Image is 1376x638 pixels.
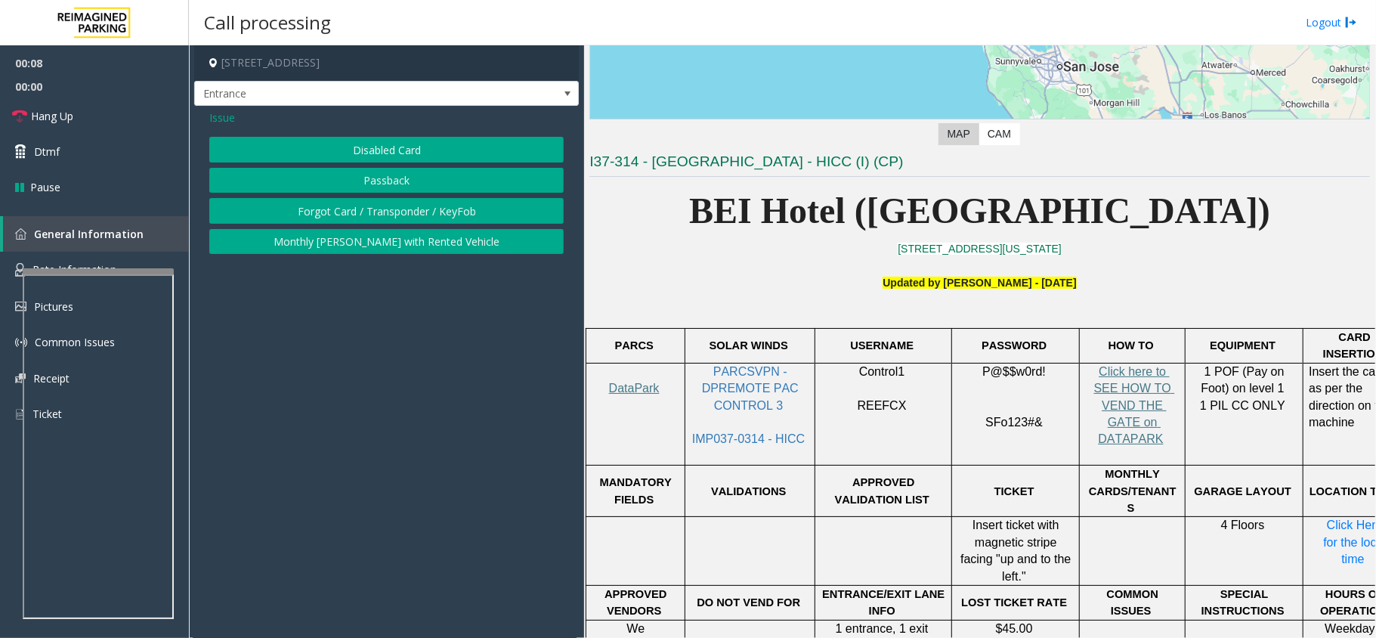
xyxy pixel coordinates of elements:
span: Control1 [859,365,904,378]
b: Updated by [PERSON_NAME] - [DATE] [883,277,1076,289]
span: VALIDATIONS [711,485,786,497]
span: Hang Up [31,108,73,124]
span: $45.00 [996,622,1033,635]
span: Insert ticket with magnetic stripe facing "up and to the left." [960,519,1075,582]
span: 1 POF (Pay on Foot) on level 1 [1201,365,1288,395]
a: Click here to SEE HOW TO VEND THE GATE on DATAPARK [1094,366,1175,446]
img: 'icon' [15,302,26,311]
span: P@$$w0rd! [982,365,1046,378]
h4: [STREET_ADDRESS] [194,45,579,81]
span: 4 Floors [1221,519,1265,531]
span: ENTRANCE/EXIT LANE INFO [822,588,948,617]
span: LOST TICKET RATE [961,596,1067,609]
img: 'icon' [15,263,25,277]
h3: I37-314 - [GEOGRAPHIC_DATA] - HICC (I) (CP) [589,152,1370,177]
span: SFo123#& [985,416,1043,429]
label: CAM [979,123,1020,145]
span: TICKET [994,485,1034,497]
span: SPECIAL INSTRUCTIONS [1201,588,1285,617]
span: COMMON ISSUES [1107,588,1161,617]
span: 1 PIL CC ONLY [1200,399,1285,412]
button: Passback [209,168,564,194]
b: BEI Hotel ([GEOGRAPHIC_DATA]) [689,190,1270,231]
span: IMP037-0314 - HICC [692,432,805,445]
span: Dtmf [34,144,60,159]
span: Rate Information [32,262,116,277]
img: 'icon' [15,228,26,240]
span: USERNAME [850,339,914,352]
span: 1 entrance, 1 exit [836,622,929,635]
a: [STREET_ADDRESS][US_STATE] [898,243,1062,255]
span: HOW TO [1109,339,1154,352]
button: Monthly [PERSON_NAME] with Rented Vehicle [209,229,564,255]
h3: Call processing [196,4,339,41]
span: APPROVED VALIDATION LIST [835,476,929,505]
span: GARAGE LAYOUT [1194,485,1291,497]
span: PASSWORD [982,339,1047,352]
label: Map [938,123,979,145]
a: General Information [3,216,189,252]
img: logout [1345,14,1357,30]
span: Click here to SEE HOW TO VEND THE GATE on DATAPARK [1094,365,1175,446]
span: SOLAR WINDS [710,339,788,352]
img: 'icon' [15,373,26,383]
img: 'icon' [15,336,27,348]
span: Pause [30,179,60,195]
button: Disabled Card [209,137,564,163]
span: MANDATORY FIELDS [600,476,675,505]
span: EQUIPMENT [1210,339,1276,352]
span: PARCSVPN - DPREMOTE PAC CONTROL 3 [702,365,802,412]
span: APPROVED VENDORS [605,588,669,617]
a: DataPark [609,382,660,395]
span: Entrance [195,82,502,106]
span: DO NOT VEND FOR [697,596,800,609]
button: Forgot Card / Transponder / KeyFob [209,198,564,224]
a: Logout [1306,14,1357,30]
span: Issue [209,110,235,125]
span: PARCS [615,339,654,352]
span: General Information [34,227,144,241]
span: REEFCX [858,399,907,412]
span: MONTHLY CARDS/TENANTS [1089,468,1177,514]
img: 'icon' [15,407,25,421]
